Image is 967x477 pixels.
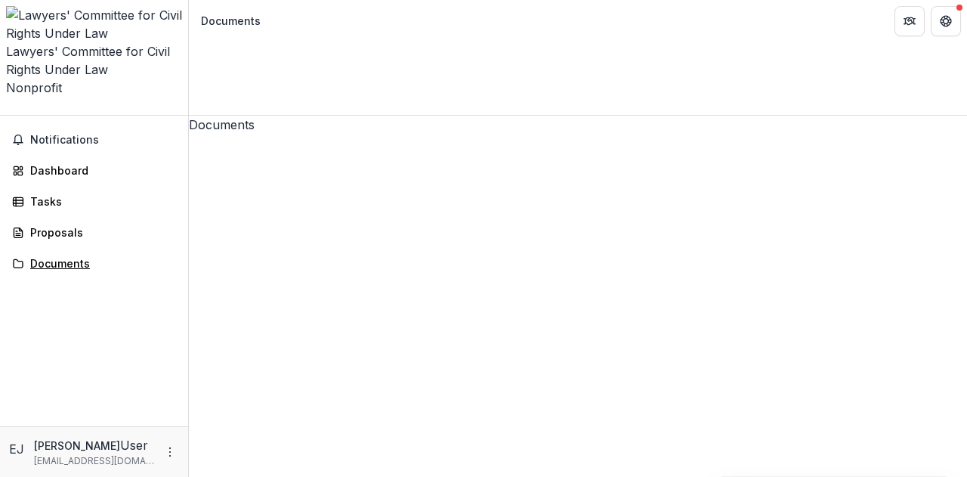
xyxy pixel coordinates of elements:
[34,454,155,468] p: [EMAIL_ADDRESS][DOMAIN_NAME]
[9,440,28,458] div: Emma Jones
[120,436,148,454] p: User
[6,80,62,95] span: Nonprofit
[6,220,182,245] a: Proposals
[30,163,170,178] div: Dashboard
[30,256,170,271] div: Documents
[30,194,170,209] div: Tasks
[34,438,120,454] p: [PERSON_NAME]
[189,116,967,134] h3: Documents
[161,443,179,461] button: More
[6,189,182,214] a: Tasks
[931,6,961,36] button: Get Help
[6,158,182,183] a: Dashboard
[6,42,182,79] div: Lawyers' Committee for Civil Rights Under Law
[201,13,261,29] div: Documents
[6,251,182,276] a: Documents
[894,6,925,36] button: Partners
[6,6,182,42] img: Lawyers' Committee for Civil Rights Under Law
[6,128,182,152] button: Notifications
[30,225,170,240] div: Proposals
[195,10,267,32] nav: breadcrumb
[30,134,176,147] span: Notifications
